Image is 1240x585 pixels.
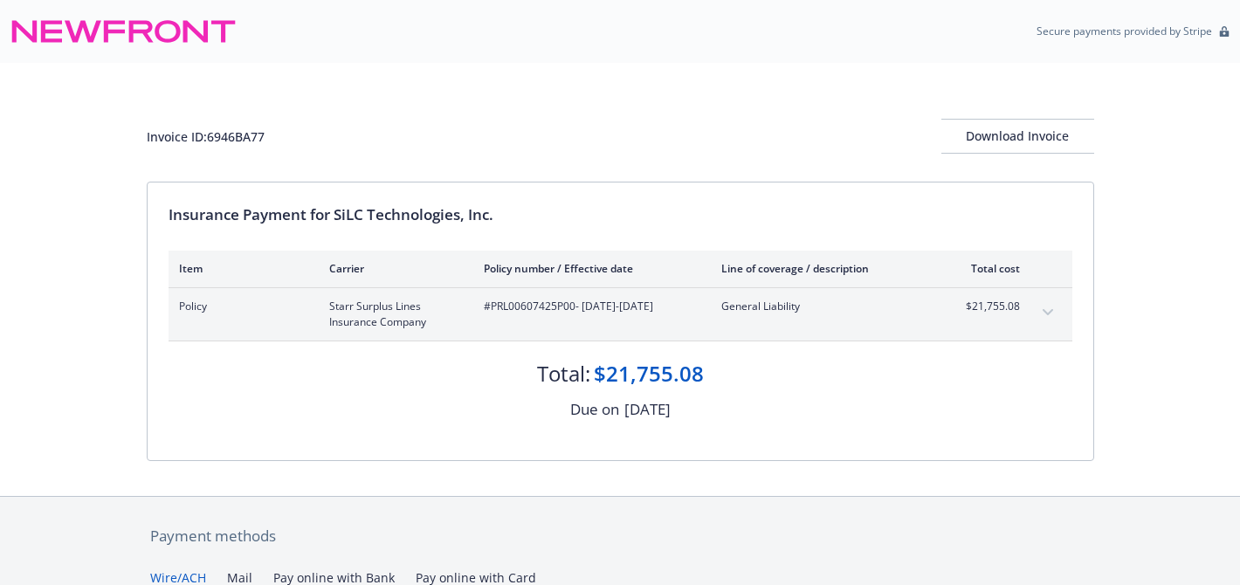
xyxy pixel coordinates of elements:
span: Starr Surplus Lines Insurance Company [329,299,456,330]
div: Invoice ID: 6946BA77 [147,127,265,146]
div: Insurance Payment for SiLC Technologies, Inc. [169,203,1072,226]
span: #PRL00607425P00 - [DATE]-[DATE] [484,299,693,314]
button: Download Invoice [941,119,1094,154]
button: expand content [1034,299,1062,327]
div: Payment methods [150,525,1091,547]
span: General Liability [721,299,927,314]
p: Secure payments provided by Stripe [1037,24,1212,38]
div: PolicyStarr Surplus Lines Insurance Company#PRL00607425P00- [DATE]-[DATE]General Liability$21,755... [169,288,1072,341]
div: Total cost [954,261,1020,276]
div: Item [179,261,301,276]
div: Carrier [329,261,456,276]
span: Policy [179,299,301,314]
div: Download Invoice [941,120,1094,153]
span: $21,755.08 [954,299,1020,314]
div: Line of coverage / description [721,261,927,276]
div: [DATE] [624,398,671,421]
div: Total: [537,359,590,389]
div: Policy number / Effective date [484,261,693,276]
div: $21,755.08 [594,359,704,389]
div: Due on [570,398,619,421]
